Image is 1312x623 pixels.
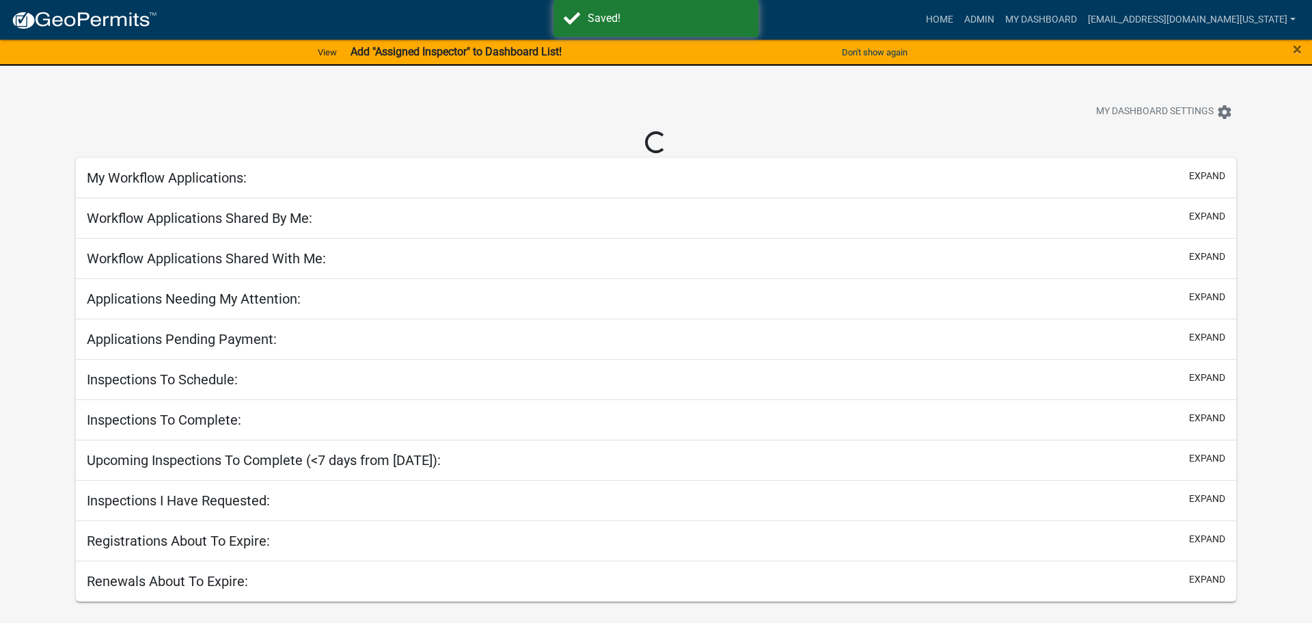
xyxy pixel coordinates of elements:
[1189,572,1225,587] button: expand
[1293,40,1302,59] span: ×
[588,10,748,27] div: Saved!
[1000,7,1082,33] a: My Dashboard
[1189,290,1225,304] button: expand
[1189,411,1225,425] button: expand
[1189,250,1225,264] button: expand
[1189,330,1225,345] button: expand
[1189,492,1225,506] button: expand
[1189,169,1225,183] button: expand
[1216,104,1233,120] i: settings
[959,7,1000,33] a: Admin
[87,371,238,388] h5: Inspections To Schedule:
[87,452,441,468] h5: Upcoming Inspections To Complete (<7 days from [DATE]):
[1189,209,1225,224] button: expand
[87,331,277,347] h5: Applications Pending Payment:
[1189,532,1225,546] button: expand
[1082,7,1301,33] a: [EMAIL_ADDRESS][DOMAIN_NAME][US_STATE]
[87,210,312,226] h5: Workflow Applications Shared By Me:
[1189,371,1225,385] button: expand
[920,7,959,33] a: Home
[1096,104,1214,120] span: My Dashboard Settings
[1189,451,1225,466] button: expand
[351,45,562,58] strong: Add "Assigned Inspector" to Dashboard List!
[87,412,241,428] h5: Inspections To Complete:
[87,533,270,549] h5: Registrations About To Expire:
[87,291,301,307] h5: Applications Needing My Attention:
[87,250,326,267] h5: Workflow Applications Shared With Me:
[87,170,247,186] h5: My Workflow Applications:
[87,573,248,589] h5: Renewals About To Expire:
[87,492,270,509] h5: Inspections I Have Requested:
[836,41,913,64] button: Don't show again
[312,41,342,64] a: View
[1085,98,1244,125] button: My Dashboard Settingssettings
[1293,41,1302,57] button: Close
